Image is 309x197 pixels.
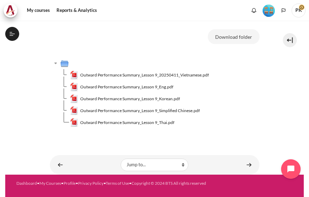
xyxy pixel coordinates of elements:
[3,3,21,17] a: Architeck Architeck
[54,3,99,17] a: Reports & Analytics
[260,4,278,17] a: Level #4
[80,108,200,114] span: Outward Performance Summary_Lesson 9_Simplified Chinese.pdf
[292,3,306,17] span: PK
[24,3,52,17] a: My courses
[292,3,306,17] a: User menu
[242,158,256,172] a: Turning Losses into Gains (June's story) ►
[70,107,200,115] a: Outward Performance Summary_Lesson 9_Simplified Chinese.pdfOutward Performance Summary_Lesson 9_S...
[80,119,174,126] span: Outward Performance Summary_Lesson 9_Thai.pdf
[249,5,259,16] div: Show notification window with no new notifications
[278,5,289,16] button: Languages
[70,118,175,127] a: Outward Performance Summary_Lesson 9_Thai.pdfOutward Performance Summary_Lesson 9_Thai.pdf
[263,4,275,17] div: Level #4
[70,83,174,91] a: Outward Performance Summary_Lesson 9_Eng.pdfOutward Performance Summary_Lesson 9_Eng.pdf
[208,29,259,44] button: Download folder
[70,83,78,91] img: Outward Performance Summary_Lesson 9_Eng.pdf
[131,181,206,186] a: Copyright © 2024 BTS All rights reserved
[70,95,78,103] img: Outward Performance Summary_Lesson 9_Korean.pdf
[263,5,275,17] img: Level #4
[16,180,293,187] div: • • • • •
[16,181,37,186] a: Dashboard
[63,181,76,186] a: Profile
[78,181,104,186] a: Privacy Policy
[53,158,67,172] a: ◄ Lesson 9 Videos (13 min.)
[70,71,209,79] a: Outward Performance Summary_Lesson 9_20250411_Vietnamese.pdfOutward Performance Summary_Lesson 9_...
[6,5,15,16] img: Architeck
[50,2,102,54] img: esr
[39,181,61,186] a: My Courses
[80,72,209,78] span: Outward Performance Summary_Lesson 9_20250411_Vietnamese.pdf
[70,118,78,127] img: Outward Performance Summary_Lesson 9_Thai.pdf
[80,84,173,90] span: Outward Performance Summary_Lesson 9_Eng.pdf
[80,96,180,102] span: Outward Performance Summary_Lesson 9_Korean.pdf
[106,181,129,186] a: Terms of Use
[70,71,78,79] img: Outward Performance Summary_Lesson 9_20250411_Vietnamese.pdf
[70,95,180,103] a: Outward Performance Summary_Lesson 9_Korean.pdfOutward Performance Summary_Lesson 9_Korean.pdf
[70,107,78,115] img: Outward Performance Summary_Lesson 9_Simplified Chinese.pdf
